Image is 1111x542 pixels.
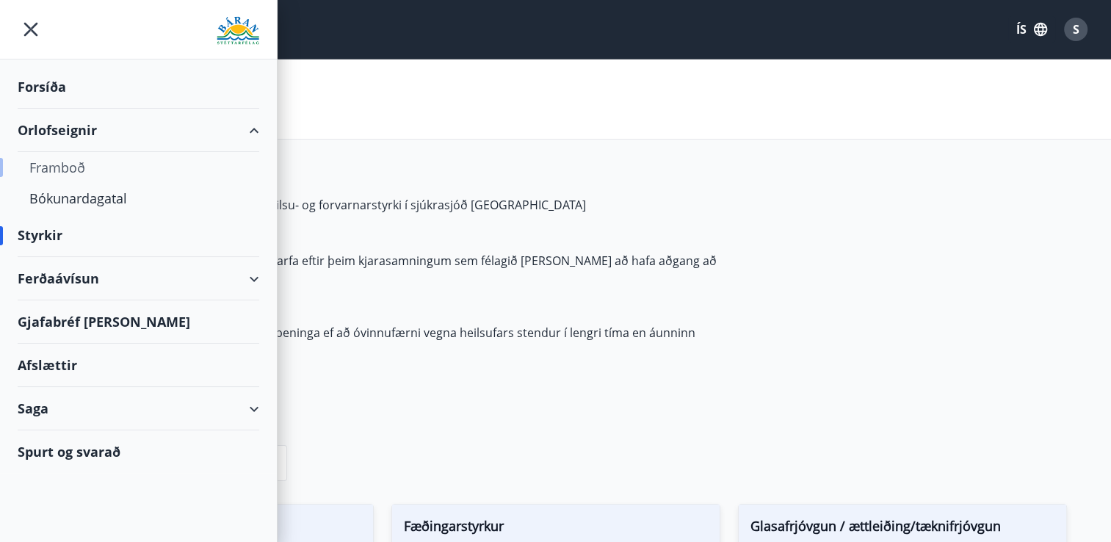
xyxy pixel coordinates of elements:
span: Fæðingarstyrkur [404,516,708,541]
button: menu [18,16,44,43]
p: Félagsmenn eiga rétt á greiðslu sjúkradagpeninga ef að óvinnufærni vegna heilsufars stendur í len... [45,325,738,357]
div: Orlofseignir [18,109,259,152]
div: Bókunardagatal [29,183,247,214]
div: Forsíða [18,65,259,109]
div: Styrkir [18,214,259,257]
div: Framboð [29,152,247,183]
div: Spurt og svarað [18,430,259,473]
span: S [1073,21,1079,37]
div: Saga [18,387,259,430]
div: Gjafabréf [PERSON_NAME] [18,300,259,344]
span: Glasafrjóvgun / ættleiðing/tæknifrjóvgun [750,516,1054,541]
p: Félagsmenn [PERSON_NAME] um ýmsa heilsu- og forvarnarstyrki í sjúkrasjóð [GEOGRAPHIC_DATA] [45,197,738,213]
div: Afslættir [18,344,259,387]
button: S [1058,12,1093,47]
p: Félagsmenn í Bárunni, stéttarfélagi sem starfa eftir þeim kjarasamningum sem félagið [PERSON_NAME... [45,253,738,285]
img: union_logo [217,16,259,46]
button: ÍS [1008,16,1055,43]
div: Ferðaávísun [18,257,259,300]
